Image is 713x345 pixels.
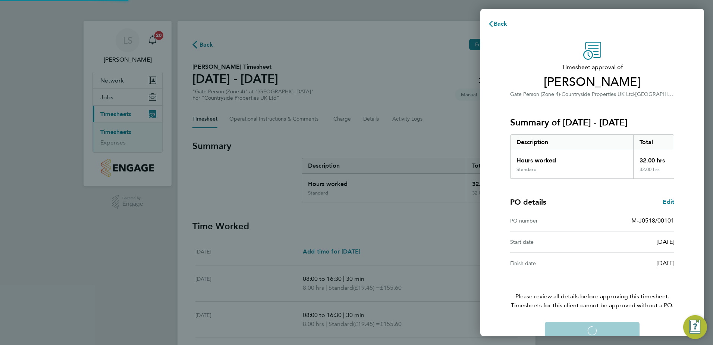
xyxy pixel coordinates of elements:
[510,259,592,268] div: Finish date
[560,91,562,97] span: ·
[663,198,674,206] a: Edit
[562,91,634,97] span: Countryside Properties UK Ltd
[510,75,674,90] span: [PERSON_NAME]
[683,315,707,339] button: Engage Resource Center
[633,167,674,178] div: 32.00 hrs
[633,135,674,150] div: Total
[631,217,674,224] span: M-J0518/00101
[592,259,674,268] div: [DATE]
[663,198,674,205] span: Edit
[511,150,633,167] div: Hours worked
[510,237,592,246] div: Start date
[592,237,674,246] div: [DATE]
[510,134,674,179] div: Summary of 25 - 31 Aug 2025
[501,274,683,310] p: Please review all details before approving this timesheet.
[516,167,537,172] div: Standard
[480,16,515,31] button: Back
[510,63,674,72] span: Timesheet approval of
[501,301,683,310] span: Timesheets for this client cannot be approved without a PO.
[510,197,546,207] h4: PO details
[511,135,633,150] div: Description
[494,20,508,27] span: Back
[510,216,592,225] div: PO number
[510,116,674,128] h3: Summary of [DATE] - [DATE]
[633,150,674,167] div: 32.00 hrs
[510,91,560,97] span: Gate Person (Zone 4)
[635,90,689,97] span: [GEOGRAPHIC_DATA]
[634,91,635,97] span: ·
